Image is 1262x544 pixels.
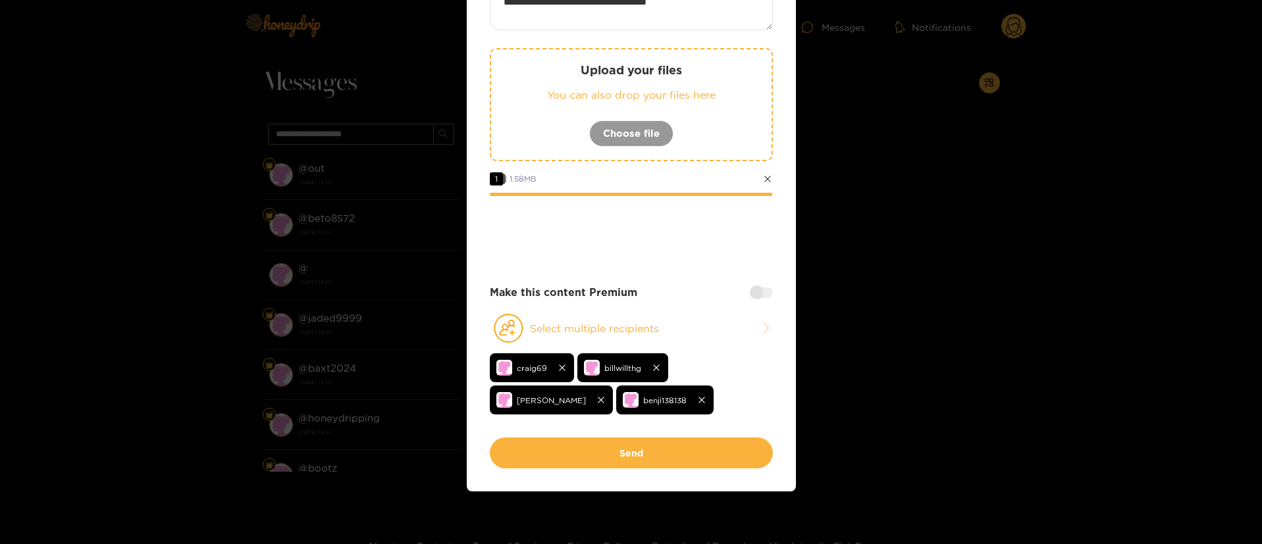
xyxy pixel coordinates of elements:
p: Upload your files [517,62,745,78]
img: no-avatar.png [496,392,512,408]
button: Choose file [589,120,673,147]
img: no-avatar.png [623,392,639,408]
span: billwillthg [604,360,641,376]
p: You can also drop your files here [517,87,745,103]
button: Select multiple recipients [490,313,773,343]
span: 1.58 MB [510,174,537,183]
span: benji138138 [643,393,687,408]
span: craig69 [517,360,547,376]
strong: Make this content Premium [490,285,637,300]
span: [PERSON_NAME] [517,393,586,408]
img: no-avatar.png [584,360,600,376]
span: 1 [490,172,503,185]
button: Send [490,437,773,468]
img: no-avatar.png [496,360,512,376]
